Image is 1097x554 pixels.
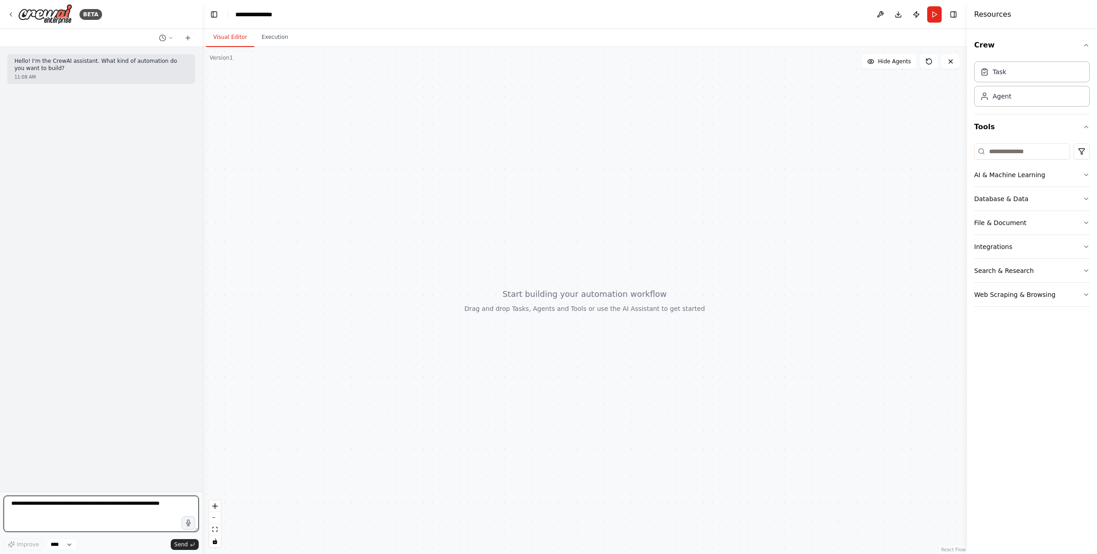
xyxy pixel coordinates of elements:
[974,194,1028,203] div: Database & Data
[18,4,72,24] img: Logo
[209,524,221,535] button: fit view
[974,290,1055,299] div: Web Scraping & Browsing
[235,10,282,19] nav: breadcrumb
[208,8,220,21] button: Hide left sidebar
[993,67,1006,76] div: Task
[974,211,1090,235] button: File & Document
[947,8,960,21] button: Hide right sidebar
[974,58,1090,114] div: Crew
[974,140,1090,314] div: Tools
[209,535,221,547] button: toggle interactivity
[974,170,1045,179] div: AI & Machine Learning
[974,187,1090,211] button: Database & Data
[862,54,916,69] button: Hide Agents
[171,539,199,550] button: Send
[17,541,39,548] span: Improve
[941,547,966,552] a: React Flow attribution
[254,28,295,47] button: Execution
[182,516,195,530] button: Click to speak your automation idea
[174,541,188,548] span: Send
[974,33,1090,58] button: Crew
[974,114,1090,140] button: Tools
[974,218,1027,227] div: File & Document
[181,33,195,43] button: Start a new chat
[974,242,1012,251] div: Integrations
[4,539,43,550] button: Improve
[79,9,102,20] div: BETA
[206,28,254,47] button: Visual Editor
[209,500,221,512] button: zoom in
[993,92,1011,101] div: Agent
[14,74,188,80] div: 11:08 AM
[209,512,221,524] button: zoom out
[974,163,1090,187] button: AI & Machine Learning
[974,9,1011,20] h4: Resources
[974,283,1090,306] button: Web Scraping & Browsing
[974,266,1034,275] div: Search & Research
[974,235,1090,258] button: Integrations
[878,58,911,65] span: Hide Agents
[210,54,233,61] div: Version 1
[209,500,221,547] div: React Flow controls
[14,58,188,72] p: Hello! I'm the CrewAI assistant. What kind of automation do you want to build?
[974,259,1090,282] button: Search & Research
[155,33,177,43] button: Switch to previous chat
